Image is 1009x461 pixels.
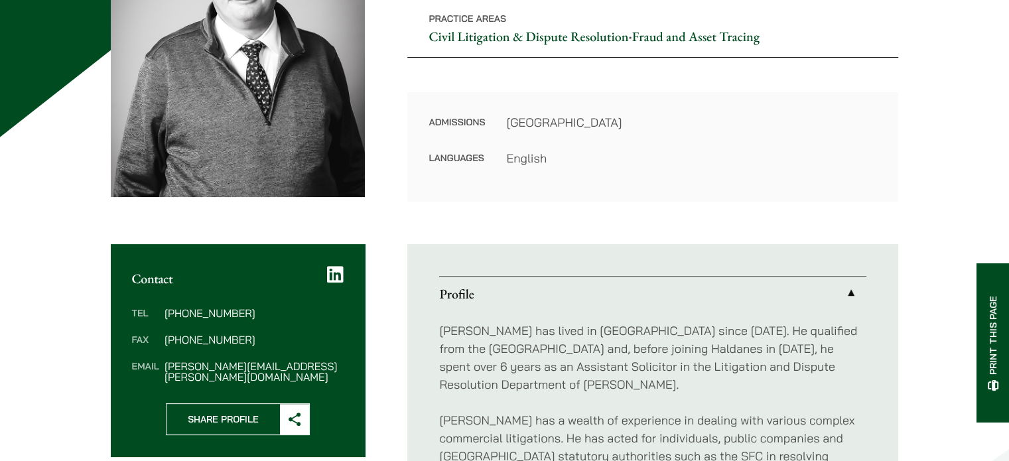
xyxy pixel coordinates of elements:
[132,271,344,287] h2: Contact
[132,361,159,382] dt: Email
[429,149,485,167] dt: Languages
[429,28,628,45] a: Civil Litigation & Dispute Resolution
[132,334,159,361] dt: Fax
[165,308,344,318] dd: [PHONE_NUMBER]
[165,361,344,382] dd: [PERSON_NAME][EMAIL_ADDRESS][PERSON_NAME][DOMAIN_NAME]
[167,404,280,434] span: Share Profile
[429,13,506,25] span: Practice Areas
[506,149,877,167] dd: English
[429,113,485,149] dt: Admissions
[439,322,866,393] p: [PERSON_NAME] has lived in [GEOGRAPHIC_DATA] since [DATE]. He qualified from the [GEOGRAPHIC_DATA...
[632,28,760,45] a: Fraud and Asset Tracing
[165,334,344,345] dd: [PHONE_NUMBER]
[132,308,159,334] dt: Tel
[166,403,310,435] button: Share Profile
[506,113,877,131] dd: [GEOGRAPHIC_DATA]
[439,277,866,311] a: Profile
[327,265,344,284] a: LinkedIn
